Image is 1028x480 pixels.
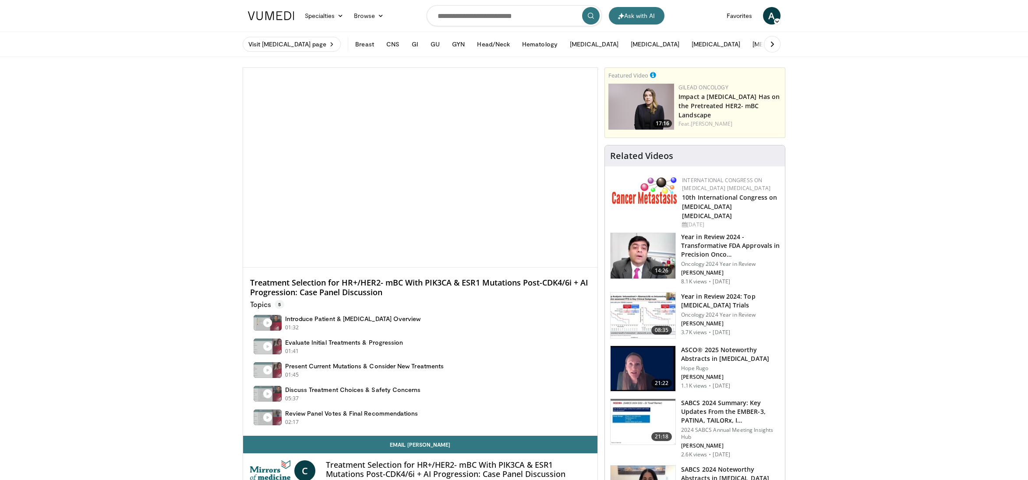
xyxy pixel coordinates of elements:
button: Breast [350,35,379,53]
div: Feat. [678,120,781,128]
div: · [709,382,711,389]
a: 21:22 ASCO® 2025 Noteworthy Abstracts in [MEDICAL_DATA] Hope Rugo [PERSON_NAME] 1.1K views · [DATE] [610,346,780,392]
a: A [763,7,781,25]
a: 10th International Congress on [MEDICAL_DATA] [MEDICAL_DATA] [682,193,777,220]
button: Hematology [517,35,563,53]
p: [DATE] [713,329,730,336]
span: 21:22 [651,379,672,388]
h4: Review Panel Votes & Final Recommendations [285,409,418,417]
a: 17:16 [608,84,674,130]
a: 08:35 Year in Review 2024: Top [MEDICAL_DATA] Trials Oncology 2024 Year in Review [PERSON_NAME] 3... [610,292,780,339]
div: · [709,278,711,285]
small: Featured Video [608,71,648,79]
div: · [709,451,711,458]
h4: Treatment Selection for HR+/HER2- mBC With PIK3CA & ESR1 Mutations Post-CDK4/6i + AI Progression:... [250,278,591,297]
img: 3d9d22fd-0cff-4266-94b4-85ed3e18f7c3.150x105_q85_crop-smart_upscale.jpg [611,346,675,392]
button: GYN [447,35,470,53]
a: Favorites [721,7,758,25]
button: [MEDICAL_DATA] [686,35,745,53]
p: [DATE] [713,382,730,389]
p: Oncology 2024 Year in Review [681,311,780,318]
button: Head/Neck [472,35,515,53]
span: 08:35 [651,326,672,335]
a: International Congress on [MEDICAL_DATA] [MEDICAL_DATA] [682,176,770,192]
a: Gilead Oncology [678,84,728,91]
a: [PERSON_NAME] [691,120,732,127]
h4: Related Videos [610,151,673,161]
button: [MEDICAL_DATA] [565,35,624,53]
button: [MEDICAL_DATA] [747,35,806,53]
img: 24788a67-60a2-4554-b753-a3698dbabb20.150x105_q85_crop-smart_upscale.jpg [611,399,675,445]
span: 17:16 [653,120,672,127]
p: [PERSON_NAME] [681,442,780,449]
img: 2afea796-6ee7-4bc1-b389-bb5393c08b2f.150x105_q85_crop-smart_upscale.jpg [611,293,675,338]
h3: SABCS 2024 Summary: Key Updates From the EMBER-3, PATINA, TAILORx, I… [681,399,780,425]
h4: Present Current Mutations & Consider New Treatments [285,362,444,370]
h4: Treatment Selection for HR+/HER2- mBC With PIK3CA & ESR1 Mutations Post-CDK4/6i + AI Progression:... [326,460,590,479]
p: 1.1K views [681,382,707,389]
span: 21:18 [651,432,672,441]
input: Search topics, interventions [427,5,602,26]
div: [DATE] [682,221,778,229]
p: 3.7K views [681,329,707,336]
p: [DATE] [713,278,730,285]
a: Impact a [MEDICAL_DATA] Has on the Pretreated HER2- mBC Landscape [678,92,780,119]
img: 6ff8bc22-9509-4454-a4f8-ac79dd3b8976.png.150x105_q85_autocrop_double_scale_upscale_version-0.2.png [612,176,678,204]
p: 2024 SABCS Annual Meeting Insights Hub [681,427,780,441]
span: 5 [275,300,284,309]
p: Hope Rugo [681,365,780,372]
a: 21:18 SABCS 2024 Summary: Key Updates From the EMBER-3, PATINA, TAILORx, I… 2024 SABCS Annual Mee... [610,399,780,458]
p: [PERSON_NAME] [681,320,780,327]
p: [PERSON_NAME] [681,374,780,381]
a: Specialties [300,7,349,25]
img: 22cacae0-80e8-46c7-b946-25cff5e656fa.150x105_q85_crop-smart_upscale.jpg [611,233,675,279]
p: [PERSON_NAME] [681,269,780,276]
p: 2.6K views [681,451,707,458]
p: Oncology 2024 Year in Review [681,261,780,268]
h3: Year in Review 2024 - Transformative FDA Approvals in Precision Onco… [681,233,780,259]
button: [MEDICAL_DATA] [625,35,685,53]
h4: Evaluate Initial Treatments & Progression [285,339,403,346]
p: Topics [250,300,284,309]
button: Ask with AI [609,7,664,25]
span: 14:26 [651,266,672,275]
button: CNS [381,35,405,53]
p: 01:41 [285,347,299,355]
a: Visit [MEDICAL_DATA] page [243,37,341,52]
p: 02:17 [285,418,299,426]
h4: Introduce Patient & [MEDICAL_DATA] Overview [285,315,421,323]
img: 37b1f331-dad8-42d1-a0d6-86d758bc13f3.png.150x105_q85_crop-smart_upscale.png [608,84,674,130]
p: 01:45 [285,371,299,379]
div: · [709,329,711,336]
a: 14:26 Year in Review 2024 - Transformative FDA Approvals in Precision Onco… Oncology 2024 Year in... [610,233,780,285]
a: Browse [349,7,389,25]
button: GU [425,35,445,53]
p: 01:32 [285,324,299,332]
h4: Discuss Treatment Choices & Safety Concerns [285,386,421,394]
p: 8.1K views [681,278,707,285]
button: GI [406,35,424,53]
video-js: Video Player [243,68,598,268]
h3: ASCO® 2025 Noteworthy Abstracts in [MEDICAL_DATA] [681,346,780,363]
p: [DATE] [713,451,730,458]
h3: Year in Review 2024: Top [MEDICAL_DATA] Trials [681,292,780,310]
p: 05:37 [285,395,299,402]
img: VuMedi Logo [248,11,294,20]
a: Email [PERSON_NAME] [243,436,598,453]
